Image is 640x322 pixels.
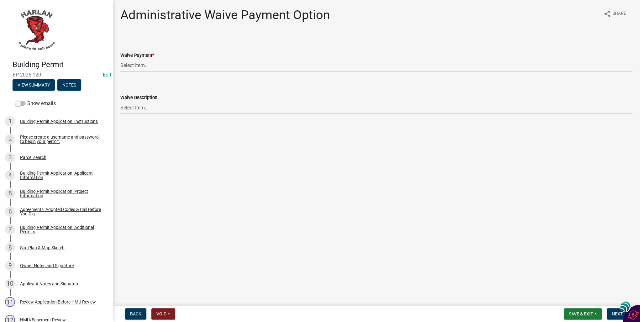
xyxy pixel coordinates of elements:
[20,263,74,268] div: Owner Notes and Signature
[20,245,65,250] div: Site Plan & Map Sketch
[612,10,626,18] span: Share
[5,243,15,253] div: 8
[564,308,602,319] button: Save & Exit
[20,119,98,124] div: Building Permit Application: Instructions
[20,189,103,198] div: Building Permit Application: Project Information
[57,79,81,91] button: Notes
[13,7,60,54] img: City of Harlan, Iowa
[5,170,15,180] div: 4
[120,96,157,100] label: Waive Description
[20,207,103,216] div: Agreements: Adopted Codes & Call Before You Dig
[5,297,15,307] div: 11
[5,134,15,144] div: 2
[13,79,55,91] button: View Summary
[5,188,15,198] div: 5
[57,83,81,88] wm-modal-confirm: Notes
[612,311,623,316] span: Next
[151,308,175,319] button: Void
[20,225,103,234] div: Building Permit Application: Additional Permits
[620,301,631,313] img: svg+xml;base64,PHN2ZyB3aWR0aD0iNDgiIGhlaWdodD0iNDgiIHZpZXdCb3g9IjAgMCA0OCA0OCIgZmlsbD0ibm9uZSIgeG...
[15,100,56,107] label: Show emails
[5,207,15,217] div: 6
[125,308,146,319] button: Back
[599,8,631,20] button: shareShare
[20,282,79,286] div: Applicant Notes and Signature
[5,116,15,126] div: 1
[103,72,111,78] a: Edit
[20,155,46,160] div: Parcel search
[13,60,108,69] h4: Building Permit
[13,72,100,78] span: BP-2025-120
[5,224,15,235] div: 7
[156,311,166,316] span: Void
[5,152,15,162] div: 3
[130,311,141,316] span: Back
[20,318,66,322] div: HMU/Easement Review
[103,72,111,78] wm-modal-confirm: Edit Application Number
[569,311,593,316] span: Save & Exit
[20,171,103,180] div: Building Permit Application: Applicant Information
[604,10,611,18] i: share
[13,83,55,88] wm-modal-confirm: Summary
[120,53,154,58] label: Waive Payment
[20,135,103,144] div: Please create a username and password to begin your permit.
[20,300,96,304] div: Review Application Before HMU Review
[607,308,628,319] button: Next
[5,261,15,271] div: 9
[5,279,15,289] div: 10
[120,8,330,23] h1: Administrative Waive Payment Option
